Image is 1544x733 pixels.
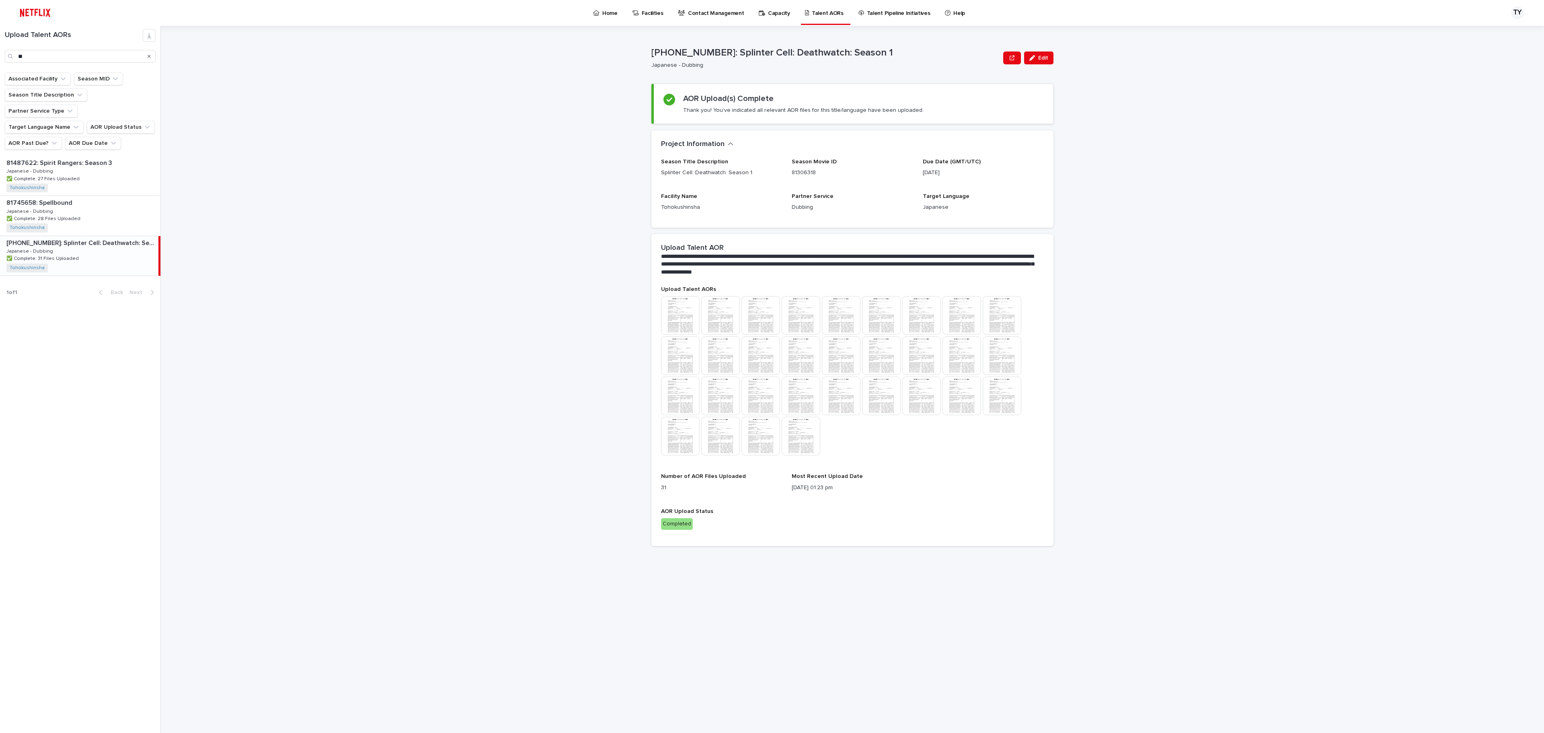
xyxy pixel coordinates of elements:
[5,72,71,85] button: Associated Facility
[661,194,697,199] span: Facility Name
[6,247,55,254] p: Japanese - Dubbing
[1038,55,1048,61] span: Edit
[5,89,87,101] button: Season Title Description
[10,265,45,271] a: Tohokushinsha
[792,169,913,177] p: 81306318
[6,167,55,174] p: Japanese - Dubbing
[6,254,80,261] p: ✅ Complete: 31 Files Uploaded
[6,238,157,247] p: [PHONE_NUMBER]: Splinter Cell: Deathwatch: Season 1
[6,175,81,182] p: ✅ Complete: 27 Files Uploaded
[661,203,782,212] p: Tohokushinsha
[792,474,863,479] span: Most Recent Upload Date
[923,203,1044,212] p: Japanese
[683,107,924,114] p: Thank you! You've indicated all relevant AOR files for this title/language have been uploaded.
[5,105,78,117] button: Partner Service Type
[129,290,147,295] span: Next
[661,140,733,149] button: Project Information
[5,31,143,40] h1: Upload Talent AORs
[792,484,913,492] p: [DATE] 01:23 pm
[792,194,834,199] span: Partner Service
[661,484,782,492] p: 31
[92,289,126,296] button: Back
[651,47,1000,59] p: [PHONE_NUMBER]: Splinter Cell: Deathwatch: Season 1
[6,214,82,222] p: ✅ Complete: 28 Files Uploaded
[5,137,62,150] button: AOR Past Due?
[661,474,746,479] span: Number of AOR Files Uploaded
[6,198,74,207] p: 81745658: Spellbound
[5,121,84,134] button: Target Language Name
[792,159,837,165] span: Season Movie ID
[6,158,114,167] p: 81487622: Spirit Rangers: Season 3
[106,290,123,295] span: Back
[10,185,45,191] a: Tohokushinsha
[923,169,1044,177] p: [DATE]
[6,207,55,214] p: Japanese - Dubbing
[661,169,782,177] p: Splinter Cell: Deathwatch: Season 1
[87,121,155,134] button: AOR Upload Status
[16,5,54,21] img: ifQbXi3ZQGMSEF7WDB7W
[661,140,725,149] h2: Project Information
[1024,51,1053,64] button: Edit
[126,289,160,296] button: Next
[923,194,969,199] span: Target Language
[792,203,913,212] p: Dubbing
[683,94,774,103] h2: AOR Upload(s) Complete
[661,509,713,514] span: AOR Upload Status
[1511,6,1524,19] div: TY
[661,286,716,292] span: Upload Talent AORs
[651,62,997,69] p: Japanese - Dubbing
[74,72,123,85] button: Season MID
[661,159,728,165] span: Season Title Description
[5,50,156,63] input: Search
[10,225,45,231] a: Tohokushinsha
[661,518,693,530] div: Completed
[923,159,981,165] span: Due Date (GMT/UTC)
[661,244,724,253] h2: Upload Talent AOR
[65,137,121,150] button: AOR Due Date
